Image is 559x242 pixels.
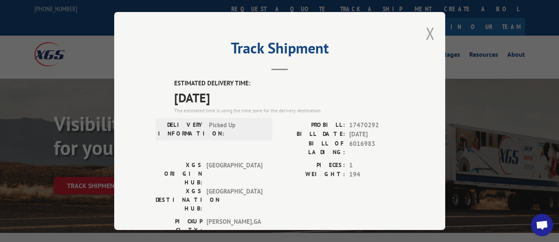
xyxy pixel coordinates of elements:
span: [DATE] [174,88,404,107]
label: PROBILL: [280,121,345,130]
span: [GEOGRAPHIC_DATA] [206,187,262,213]
span: [GEOGRAPHIC_DATA] [206,161,262,187]
div: The estimated time is using the time zone for the delivery destination. [174,107,404,114]
span: Picked Up [209,121,265,138]
span: 194 [349,170,404,179]
label: XGS ORIGIN HUB: [156,161,202,187]
label: BILL OF LADING: [280,139,345,157]
label: PICKUP CITY: [156,217,202,235]
label: PIECES: [280,161,345,170]
span: 6016983 [349,139,404,157]
h2: Track Shipment [156,42,404,58]
button: Close modal [426,22,435,44]
label: WEIGHT: [280,170,345,179]
a: Open chat [531,214,553,236]
label: XGS DESTINATION HUB: [156,187,202,213]
span: [DATE] [349,130,404,139]
span: [PERSON_NAME] , GA [206,217,262,235]
label: DELIVERY INFORMATION: [158,121,205,138]
label: BILL DATE: [280,130,345,139]
label: ESTIMATED DELIVERY TIME: [174,79,404,88]
span: 17470292 [349,121,404,130]
span: 1 [349,161,404,170]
